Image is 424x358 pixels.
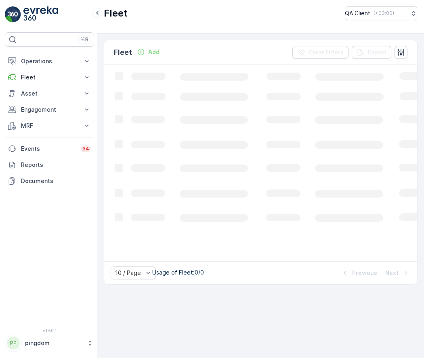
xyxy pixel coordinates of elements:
[21,89,78,98] p: Asset
[104,7,128,20] p: Fleet
[5,69,94,85] button: Fleet
[5,102,94,118] button: Engagement
[352,46,391,59] button: Export
[21,177,91,185] p: Documents
[5,335,94,352] button: PPpingdom
[345,6,418,20] button: QA Client(+03:00)
[21,145,76,153] p: Events
[368,48,386,56] p: Export
[7,337,20,350] div: PP
[292,46,348,59] button: Clear Filters
[352,269,377,277] p: Previous
[21,161,91,169] p: Reports
[5,328,94,333] span: v 1.50.1
[385,269,399,277] p: Next
[5,157,94,173] a: Reports
[309,48,344,56] p: Clear Filters
[374,10,394,17] p: ( +03:00 )
[21,122,78,130] p: MRF
[80,36,88,43] p: ⌘B
[5,6,21,23] img: logo
[384,268,411,278] button: Next
[5,53,94,69] button: Operations
[25,339,83,347] p: pingdom
[345,9,370,17] p: QA Client
[21,73,78,81] p: Fleet
[5,141,94,157] a: Events34
[114,47,132,58] p: Fleet
[21,57,78,65] p: Operations
[5,118,94,134] button: MRF
[148,48,160,56] p: Add
[5,173,94,189] a: Documents
[82,146,89,152] p: 34
[340,268,378,278] button: Previous
[152,268,204,277] p: Usage of Fleet : 0/0
[21,106,78,114] p: Engagement
[23,6,58,23] img: logo_light-DOdMpM7g.png
[134,47,163,57] button: Add
[5,85,94,102] button: Asset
